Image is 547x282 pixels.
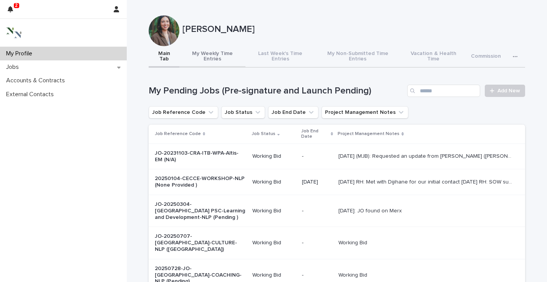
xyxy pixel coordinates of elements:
p: Working Bid [252,208,296,214]
p: JO-20231103-CRA-ITB-WPA-Altis-EM (N/A) [155,150,246,163]
p: My Profile [3,50,38,57]
p: [DATE]: JO found on Merx [338,206,403,214]
p: - [302,208,332,214]
p: 20250104-CECCE-WORKSHOP-NLP (None Provided ) [155,175,246,189]
p: Job Status [252,130,275,138]
p: 2 [15,3,18,8]
p: Job End Date [301,127,329,141]
p: Jan. 22, 2024 (MJB): Requested an update from Altis (Eric Myers). Nov. 30, 2023 (MJB): Client is ... [338,152,514,160]
p: [DATE] [302,179,332,185]
p: [PERSON_NAME] [182,24,522,35]
h1: My Pending Jobs (Pre-signature and Launch Pending) [149,85,404,97]
span: Add New [497,88,520,93]
tr: 20250104-CECCE-WORKSHOP-NLP (None Provided )Working Bid[DATE][DATE] RH: Met with Dijihane for our... [149,169,525,195]
input: Search [407,85,480,97]
p: Project Management Notes [338,130,399,138]
tr: JO-20231103-CRA-ITB-WPA-Altis-EM (N/A)Working Bid-[DATE] (MJB): Requested an update from [PERSON_... [149,144,525,169]
p: Working Bid [252,179,296,185]
p: Accounts & Contracts [3,77,71,84]
button: Job Reference Code [149,106,218,118]
button: My Non-Submitted Time Entries [315,46,401,68]
button: My Weekly Time Entries [179,46,245,68]
p: JO-20250707-[GEOGRAPHIC_DATA]-CULTURE-NLP ([GEOGRAPHIC_DATA]) [155,233,246,252]
p: - [302,272,332,279]
p: Working Bid [252,272,296,279]
tr: JO-20250707-[GEOGRAPHIC_DATA]-CULTURE-NLP ([GEOGRAPHIC_DATA])Working Bid-Working BidWorking Bid [149,227,525,259]
p: - [302,240,332,246]
button: Last Week's Time Entries [245,46,315,68]
p: JO-20250304-[GEOGRAPHIC_DATA] PSC-Learning and Development-NLP (Pending ) [155,201,246,220]
p: Working Bid [252,240,296,246]
button: Project Management Notes [322,106,408,118]
p: Job Reference Code [155,130,201,138]
tr: JO-20250304-[GEOGRAPHIC_DATA] PSC-Learning and Development-NLP (Pending )Working Bid-[DATE]: JO f... [149,195,525,227]
p: External Contacts [3,91,60,98]
p: Jobs [3,63,25,71]
p: February 4 RH: Met with Dijihane for our initial contact February 6 RH: SOW submitted 24 Mars RH:... [338,177,514,185]
p: - [302,153,332,160]
p: Working Bid [252,153,296,160]
p: Working Bid [338,238,369,246]
img: 3bAFpBnQQY6ys9Fa9hsD [6,25,22,40]
div: 2 [8,5,18,18]
button: Job End Date [268,106,318,118]
button: Main Tab [149,46,179,68]
p: Working Bid [338,270,369,279]
button: Commission [466,46,506,68]
button: Job Status [221,106,265,118]
button: Vacation & Health Time [401,46,466,68]
a: Add New [485,85,525,97]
